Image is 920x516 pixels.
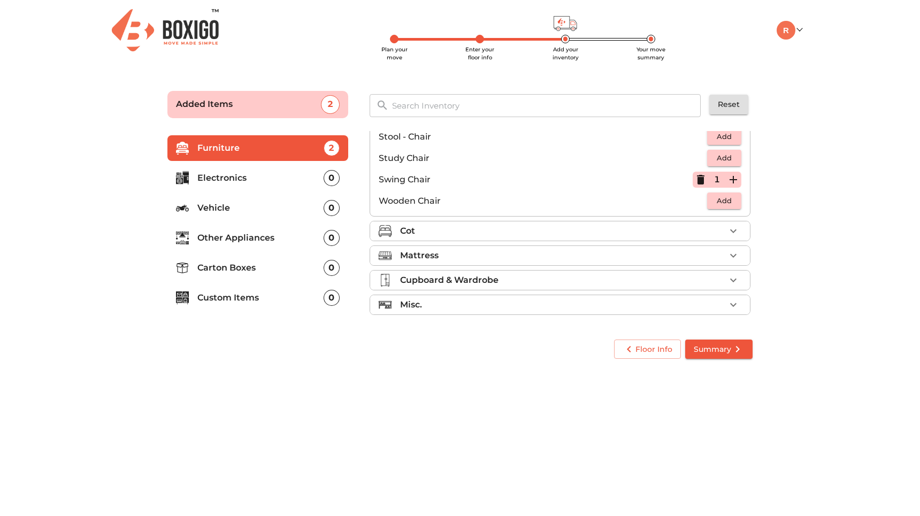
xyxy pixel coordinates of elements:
[324,290,340,306] div: 0
[400,274,499,287] p: Cupboard & Wardrobe
[465,46,494,61] span: Enter your floor info
[718,98,740,111] span: Reset
[712,152,736,164] span: Add
[614,340,681,359] button: Floor Info
[197,202,324,214] p: Vehicle
[379,249,392,262] img: mattress
[553,46,579,61] span: Add your inventory
[321,95,340,114] div: 2
[379,298,392,311] img: misc
[400,298,422,311] p: Misc.
[725,172,741,188] button: Add Item
[623,343,672,356] span: Floor Info
[694,343,744,356] span: Summary
[381,46,408,61] span: Plan your move
[714,173,720,186] p: 1
[379,195,707,207] p: Wooden Chair
[707,192,741,209] button: Add
[379,173,693,186] p: Swing Chair
[197,172,324,184] p: Electronics
[400,225,415,237] p: Cot
[197,291,324,304] p: Custom Items
[197,142,324,155] p: Furniture
[379,274,392,287] img: cupboard_wardrobe
[379,130,707,143] p: Stool - Chair
[707,128,741,145] button: Add
[379,152,707,165] p: Study Chair
[197,232,324,244] p: Other Appliances
[379,225,392,237] img: cot
[324,260,340,276] div: 0
[712,130,736,143] span: Add
[400,249,439,262] p: Mattress
[197,261,324,274] p: Carton Boxes
[324,200,340,216] div: 0
[176,98,321,111] p: Added Items
[637,46,665,61] span: Your move summary
[112,9,219,51] img: Boxigo
[324,230,340,246] div: 0
[685,340,753,359] button: Summary
[707,150,741,166] button: Add
[709,95,748,114] button: Reset
[324,140,340,156] div: 2
[324,170,340,186] div: 0
[693,172,709,188] button: Delete Item
[386,94,708,117] input: Search Inventory
[712,195,736,207] span: Add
